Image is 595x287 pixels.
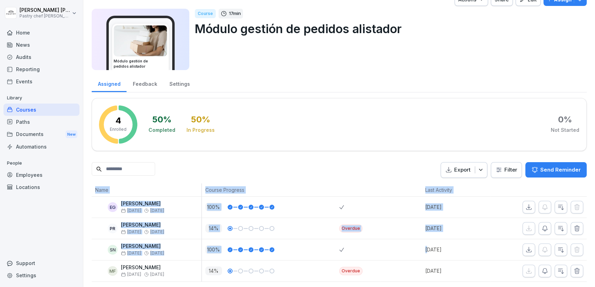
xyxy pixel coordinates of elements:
button: Filter [491,163,521,178]
p: [PERSON_NAME] [121,243,164,249]
p: [DATE] [425,246,490,253]
span: [DATE] [150,272,164,277]
p: [PERSON_NAME] [121,222,164,228]
span: [DATE] [150,251,164,256]
p: Course Progress [205,186,336,194]
div: Overdue [339,224,363,233]
span: [DATE] [121,272,141,277]
p: Enrolled [110,126,127,133]
a: Events [3,75,79,88]
a: DocumentsNew [3,128,79,141]
p: People [3,158,79,169]
span: [DATE] [150,208,164,213]
h3: Módulo gestión de pedidos alistador [114,59,167,69]
p: 100 % [205,203,222,211]
div: SN [108,245,117,255]
a: Reporting [3,63,79,75]
p: [DATE] [425,225,490,232]
span: [DATE] [121,208,141,213]
button: Export [441,162,487,178]
p: Name [95,186,198,194]
p: [PERSON_NAME] [121,265,164,271]
p: [PERSON_NAME] [PERSON_NAME] [20,7,70,13]
div: 0 % [558,115,572,124]
p: Send Reminder [540,166,581,174]
a: Paths [3,116,79,128]
p: [DATE] [425,203,490,211]
div: EG [108,202,117,212]
p: Library [3,92,79,104]
p: 17 min [229,10,241,17]
p: [DATE] [425,267,490,274]
p: Pastry chef [PERSON_NAME] y Cocina gourmet [20,14,70,18]
p: 4 [115,116,121,125]
span: [DATE] [150,229,164,234]
a: Feedback [127,74,163,92]
p: 14 % [205,266,222,275]
div: In Progress [186,127,215,134]
p: Módulo gestión de pedidos alistador [195,20,581,38]
p: Export [454,166,471,174]
a: Automations [3,141,79,153]
a: Audits [3,51,79,63]
div: Documents [3,128,79,141]
a: Courses [3,104,79,116]
div: Filter [495,166,517,173]
a: Settings [3,269,79,281]
p: 100 % [205,245,222,254]
a: News [3,39,79,51]
div: 50 % [152,115,171,124]
div: Course [195,9,216,18]
div: MF [108,266,117,276]
p: 14 % [205,224,222,233]
button: Send Reminder [525,162,587,178]
div: PR [108,224,117,233]
div: Not Started [551,127,579,134]
img: iaen9j96uzhvjmkazu9yscya.png [114,25,167,56]
div: Overdue [339,267,363,275]
p: Last Activity [425,186,487,194]
div: 50 % [191,115,210,124]
a: Employees [3,169,79,181]
span: [DATE] [121,251,141,256]
p: [PERSON_NAME] [121,201,164,207]
span: [DATE] [121,229,141,234]
a: Assigned [92,74,127,92]
a: Settings [163,74,196,92]
div: Support [3,257,79,269]
a: Locations [3,181,79,193]
div: Completed [148,127,175,134]
div: New [66,130,77,138]
a: Home [3,27,79,39]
